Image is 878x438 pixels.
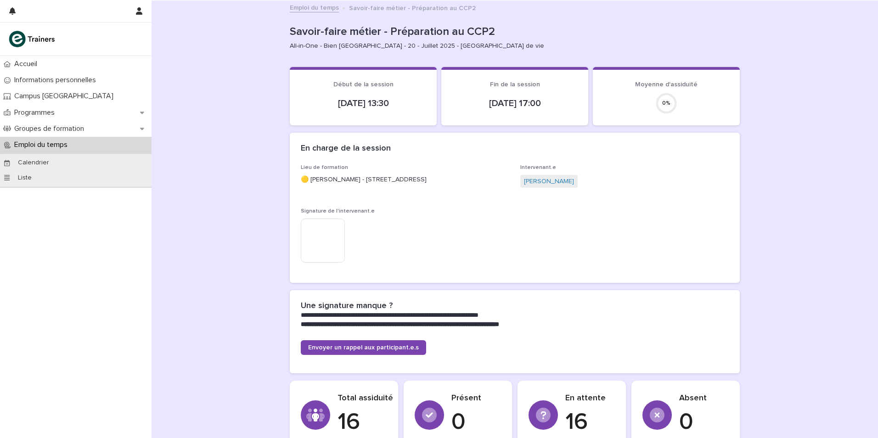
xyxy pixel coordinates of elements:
[301,144,391,154] h2: En charge de la session
[290,42,732,50] p: All-in-One - Bien [GEOGRAPHIC_DATA] - 20 - Juillet 2025 - [GEOGRAPHIC_DATA] de vie
[565,393,615,404] p: En attente
[635,81,698,88] span: Moyenne d'assiduité
[338,393,393,404] p: Total assiduité
[349,2,476,12] p: Savoir-faire métier - Préparation au CCP2
[679,393,729,404] p: Absent
[565,409,615,436] p: 16
[11,124,91,133] p: Groupes de formation
[7,30,58,48] img: K0CqGN7SDeD6s4JG8KQk
[679,409,729,436] p: 0
[301,165,348,170] span: Lieu de formation
[520,165,556,170] span: Intervenant.e
[308,344,419,351] span: Envoyer un rappel aux participant.e.s
[301,340,426,355] a: Envoyer un rappel aux participant.e.s
[11,140,75,149] p: Emploi du temps
[452,98,577,109] p: [DATE] 17:00
[301,208,375,214] span: Signature de l'intervenant.e
[301,175,509,185] p: 🟡 [PERSON_NAME] - [STREET_ADDRESS]
[451,409,501,436] p: 0
[11,92,121,101] p: Campus [GEOGRAPHIC_DATA]
[490,81,540,88] span: Fin de la session
[11,159,56,167] p: Calendrier
[655,100,677,107] div: 0 %
[11,174,39,182] p: Liste
[301,98,426,109] p: [DATE] 13:30
[338,409,393,436] p: 16
[333,81,394,88] span: Début de la session
[11,76,103,84] p: Informations personnelles
[290,2,339,12] a: Emploi du temps
[451,393,501,404] p: Présent
[290,25,736,39] p: Savoir-faire métier - Préparation au CCP2
[11,60,45,68] p: Accueil
[11,108,62,117] p: Programmes
[301,301,393,311] h2: Une signature manque ?
[524,177,574,186] a: [PERSON_NAME]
